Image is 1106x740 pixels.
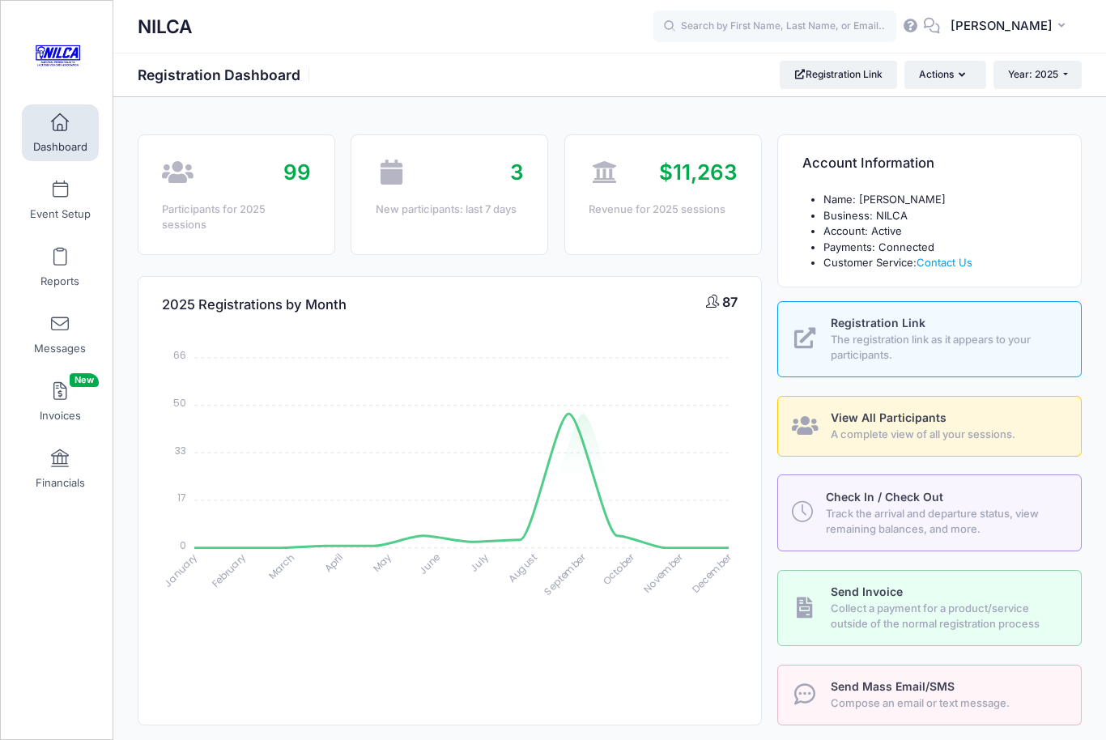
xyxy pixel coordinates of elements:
tspan: 50 [174,396,187,410]
button: [PERSON_NAME] [940,8,1082,45]
span: Collect a payment for a product/service outside of the normal registration process [831,601,1062,632]
span: A complete view of all your sessions. [831,427,1062,443]
a: Dashboard [22,104,99,161]
tspan: December [689,549,735,595]
img: NILCA [28,25,88,86]
span: Check In / Check Out [826,490,943,504]
div: Participants for 2025 sessions [162,202,310,233]
tspan: November [640,549,687,595]
div: New participants: last 7 days [376,202,524,218]
a: Messages [22,306,99,363]
span: $11,263 [659,159,738,185]
span: Registration Link [831,316,925,330]
tspan: 0 [181,538,187,552]
tspan: June [416,550,443,576]
div: Revenue for 2025 sessions [589,202,737,218]
tspan: August [505,550,540,585]
tspan: January [161,550,201,589]
input: Search by First Name, Last Name, or Email... [653,11,896,43]
tspan: October [600,549,638,587]
a: Registration Link [780,61,897,88]
span: 87 [722,294,738,310]
a: Financials [22,440,99,497]
span: Reports [40,274,79,288]
span: 99 [283,159,311,185]
tspan: 33 [176,443,187,457]
tspan: April [321,550,346,574]
a: InvoicesNew [22,373,99,430]
button: Year: 2025 [993,61,1082,88]
span: Send Mass Email/SMS [831,679,955,693]
span: [PERSON_NAME] [951,17,1053,35]
h4: Account Information [802,141,934,187]
span: Send Invoice [831,585,903,598]
span: New [70,373,99,387]
li: Customer Service: [823,255,1057,271]
span: The registration link as it appears to your participants. [831,332,1062,364]
span: Compose an email or text message. [831,695,1062,712]
tspan: May [370,550,394,574]
a: Registration Link The registration link as it appears to your participants. [777,301,1082,377]
a: Send Mass Email/SMS Compose an email or text message. [777,665,1082,725]
li: Account: Active [823,223,1057,240]
tspan: February [209,550,249,589]
li: Name: [PERSON_NAME] [823,192,1057,208]
tspan: September [541,549,589,597]
a: View All Participants A complete view of all your sessions. [777,396,1082,457]
a: Send Invoice Collect a payment for a product/service outside of the normal registration process [777,570,1082,646]
a: Reports [22,239,99,296]
span: Dashboard [33,140,87,154]
tspan: 17 [178,491,187,504]
tspan: July [468,550,492,574]
span: Invoices [40,409,81,423]
li: Business: NILCA [823,208,1057,224]
h4: 2025 Registrations by Month [162,282,347,328]
tspan: March [266,550,298,582]
span: Financials [36,476,85,490]
span: Messages [34,342,86,355]
h1: NILCA [138,8,193,45]
h1: Registration Dashboard [138,66,314,83]
tspan: 66 [174,348,187,362]
span: View All Participants [831,410,946,424]
li: Payments: Connected [823,240,1057,256]
a: Event Setup [22,172,99,228]
span: Year: 2025 [1008,68,1058,80]
a: Check In / Check Out Track the arrival and departure status, view remaining balances, and more. [777,474,1082,551]
a: Contact Us [917,256,972,269]
a: NILCA [1,17,114,94]
span: 3 [510,159,524,185]
button: Actions [904,61,985,88]
span: Track the arrival and departure status, view remaining balances, and more. [826,506,1062,538]
span: Event Setup [30,207,91,221]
